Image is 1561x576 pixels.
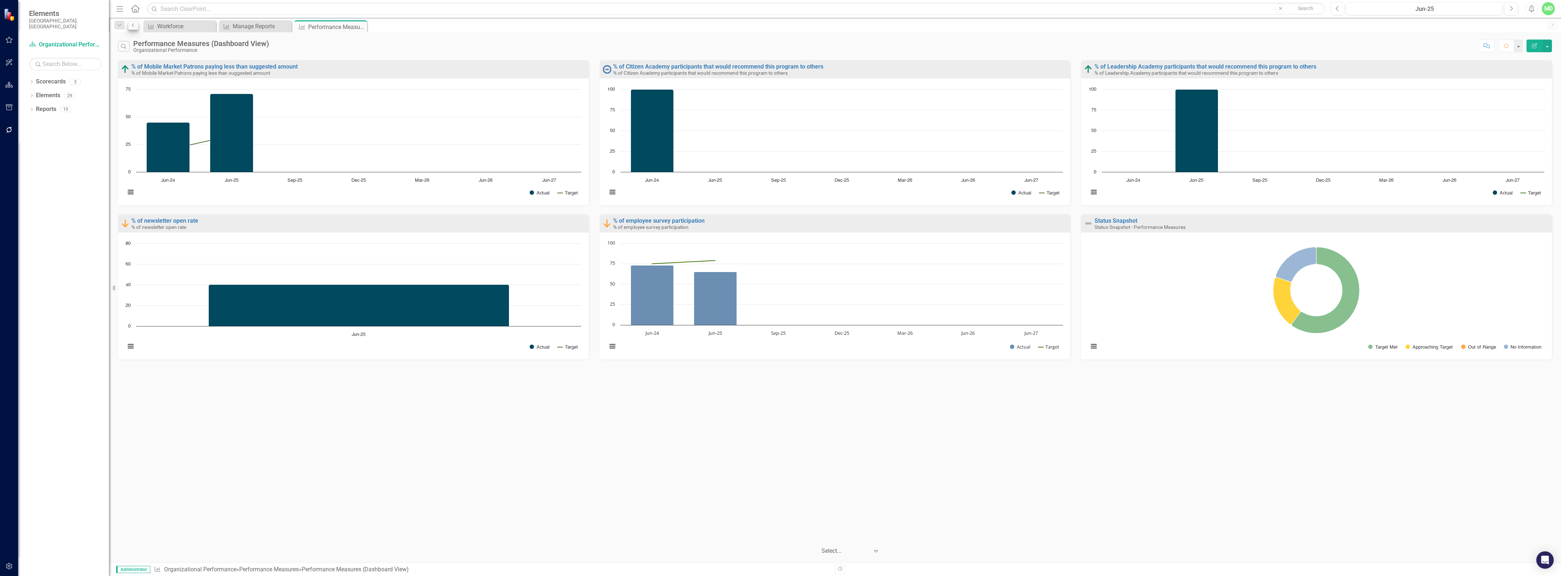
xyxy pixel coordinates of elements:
small: Status Snapshot - Performance Measures [1095,224,1186,230]
button: Show Out of Range [1461,344,1496,349]
div: Performance Measures (Dashboard View) [302,566,409,573]
path: Jun-24, 45. Actual. [147,122,190,172]
button: Show Target [1039,190,1060,195]
text: 25 [610,301,615,307]
text: 0 [1094,170,1096,174]
div: Performance Measures (Dashboard View) [308,22,365,32]
text: 50 [610,280,615,287]
button: Show Actual [530,344,550,349]
text: 25 [1091,149,1096,154]
path: Jun-25, 40.3. Actual. [209,284,509,326]
div: Double-Click to Edit [600,214,1071,359]
text: 100 [1089,87,1096,92]
text: Dec-25 [351,178,366,183]
img: ClearPoint Strategy [4,8,16,21]
a: Status Snapshot [1095,217,1137,224]
text: 0 [128,324,131,329]
text: Jun-24 [645,178,659,183]
div: Chart. Highcharts interactive chart. [122,240,585,358]
div: Double-Click to Edit [600,60,1071,205]
text: Jun-27 [1024,178,1038,183]
text: 20 [126,303,131,308]
text: Jun-26 [479,178,493,183]
div: Organizational Performance [133,48,269,53]
img: Out of Range [603,219,611,228]
button: Show No Information [1504,344,1541,349]
text: 60 [126,262,131,267]
a: % of Mobile Market Patrons paying less than suggested amount [131,63,298,70]
text: 50 [610,128,615,133]
svg: Interactive chart [603,86,1067,203]
text: Jun-27 [542,178,556,183]
text: Jun-25 [352,332,366,337]
text: Jun-25 [708,178,722,183]
g: Actual, series 1 of 2. Bar series with 7 bars. [631,89,1031,172]
div: Chart. Highcharts interactive chart. [122,86,585,203]
text: 50 [1091,128,1096,133]
text: 25 [610,149,615,154]
small: % of newsletter open rate [131,224,186,230]
div: Chart. Highcharts interactive chart. [1085,240,1548,358]
svg: Interactive chart [122,240,585,358]
svg: Interactive chart [122,86,585,203]
small: % of Leadership Academy participants that would recommend this program to others [1095,70,1278,76]
a: Elements [36,91,60,100]
button: View chart menu, Chart [125,341,135,351]
img: Target Met [121,65,130,74]
button: Show Target [558,344,578,349]
div: 3 [69,79,81,85]
text: Mar-26 [415,178,429,183]
g: Actual, series 1 of 2. Bar series with 7 bars. [147,89,550,172]
small: % of Citizen Academy participants that would recommend this program to others [613,70,788,76]
text: Jun-25 [1190,178,1204,183]
text: Jun-25 [708,330,722,336]
text: Target [1528,191,1541,196]
button: Show Target Met [1368,344,1397,349]
button: Show Approaching Target [1406,344,1453,349]
div: Performance Measures (Dashboard View) [133,40,269,48]
a: Organizational Performance [164,566,236,573]
text: 100 [607,239,615,246]
button: Show Target [558,190,578,195]
div: Double-Click to Edit [118,214,589,359]
div: Double-Click to Edit [1081,214,1552,359]
div: 10 [60,106,72,112]
text: 50 [126,115,131,119]
button: View chart menu, Chart [607,341,618,351]
img: Out of Range [121,219,130,228]
div: Double-Click to Edit [118,60,589,205]
span: Search [1298,5,1313,11]
input: Search ClearPoint... [147,3,1325,15]
text: 75 [126,87,131,92]
text: Dec-25 [834,178,849,183]
path: Jun-24, 100. Actual. [631,89,673,172]
path: Approaching Target, 1. [1273,277,1300,324]
button: Show Target [1521,190,1541,195]
div: Chart. Highcharts interactive chart. [603,86,1067,203]
a: Reports [36,105,56,114]
button: Show Actual [530,190,550,195]
svg: Interactive chart [1085,86,1548,203]
a: % of employee survey participation [613,217,705,224]
button: Show Target [1038,343,1059,350]
text: Out of Range [1468,345,1496,350]
text: 75 [610,108,615,112]
g: Target, series 2 of 2. Line with 1 data point. [358,252,360,255]
button: MD [1542,2,1555,15]
text: Jun-24 [644,330,659,336]
text: Jun-25 [225,178,239,183]
text: 0 [128,170,131,174]
span: Administrator [116,566,150,573]
path: No Information, 1. [1276,247,1317,282]
button: Show Actual [1010,343,1030,350]
text: Jun-27 [1506,178,1520,183]
text: Dec-25 [834,330,849,336]
button: Search [1287,4,1324,14]
svg: Interactive chart [603,240,1067,358]
a: Scorecards [36,78,66,86]
g: Actual, series 1 of 2. Bar series with 1 bar. [209,284,509,326]
text: Target [1046,191,1059,196]
button: Show Actual [1493,190,1513,195]
button: Show Actual [1011,190,1031,195]
div: Manage Reports [233,22,290,31]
